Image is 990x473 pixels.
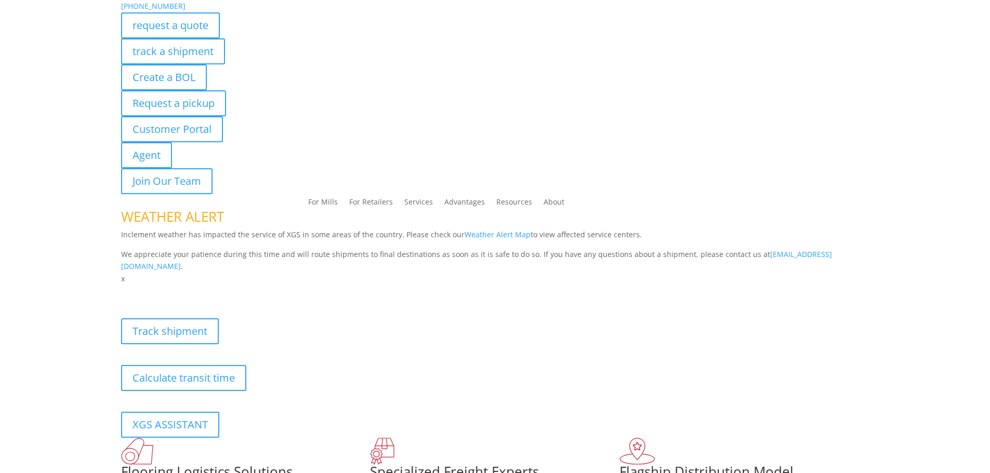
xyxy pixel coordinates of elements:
p: x [121,273,869,285]
img: xgs-icon-flagship-distribution-model-red [619,438,655,465]
span: WEATHER ALERT [121,207,224,226]
img: xgs-icon-focused-on-flooring-red [370,438,394,465]
a: For Retailers [349,198,393,210]
a: Track shipment [121,318,219,344]
a: Resources [496,198,532,210]
a: Customer Portal [121,116,223,142]
a: For Mills [308,198,338,210]
a: Weather Alert Map [465,229,531,239]
a: About [544,198,564,210]
a: Services [404,198,433,210]
a: XGS ASSISTANT [121,412,219,438]
a: Request a pickup [121,90,226,116]
a: track a shipment [121,38,225,64]
p: Inclement weather has impacted the service of XGS in some areas of the country. Please check our ... [121,228,869,248]
a: request a quote [121,12,220,38]
img: xgs-icon-total-supply-chain-intelligence-red [121,438,153,465]
a: Agent [121,142,172,168]
p: We appreciate your patience during this time and will route shipments to final destinations as so... [121,248,869,273]
a: Join Our Team [121,168,213,194]
a: [PHONE_NUMBER] [121,1,186,11]
b: Visibility, transparency, and control for your entire supply chain. [121,287,353,296]
a: Calculate transit time [121,365,246,391]
a: Advantages [444,198,485,210]
a: Create a BOL [121,64,207,90]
